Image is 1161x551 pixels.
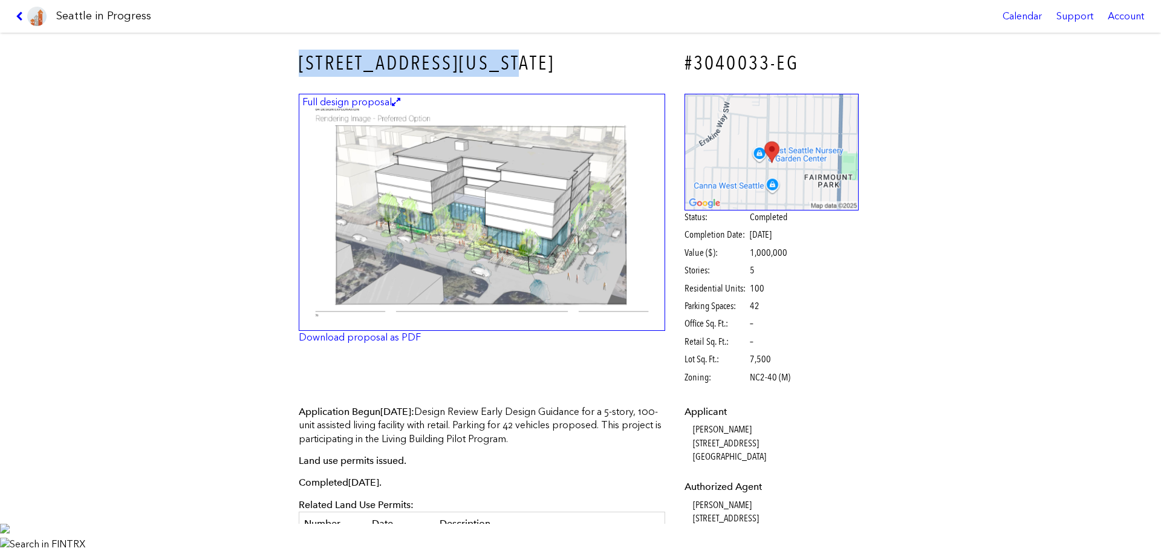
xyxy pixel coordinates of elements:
[685,210,748,224] span: Status:
[685,50,859,77] h4: #3040033-EG
[348,477,379,488] span: [DATE]
[685,228,748,241] span: Completion Date:
[750,335,753,348] span: –
[299,512,367,536] th: Number
[685,94,859,210] img: staticmap
[367,512,435,536] th: Date
[299,94,665,331] img: 78.jpg
[299,331,421,343] a: Download proposal as PDF
[685,405,859,419] dt: Applicant
[685,317,748,330] span: Office Sq. Ft.:
[685,282,748,295] span: Residential Units:
[750,299,759,313] span: 42
[299,406,414,417] span: Application Begun :
[685,246,748,259] span: Value ($):
[301,96,402,109] figcaption: Full design proposal
[750,229,772,240] span: [DATE]
[750,210,787,224] span: Completed
[750,317,753,330] span: –
[299,454,665,468] p: Land use permits issued.
[435,512,665,536] th: Description
[685,371,748,384] span: Zoning:
[685,353,748,366] span: Lot Sq. Ft.:
[750,264,755,277] span: 5
[299,94,665,331] a: Full design proposal
[299,476,665,489] p: Completed .
[299,405,665,446] p: Design Review Early Design Guidance for a 5-story, 100-unit assisted living facility with retail....
[685,264,748,277] span: Stories:
[299,499,414,510] span: Related Land Use Permits:
[380,406,411,417] span: [DATE]
[750,353,771,366] span: 7,500
[750,246,787,259] span: 1,000,000
[56,8,151,24] h1: Seattle in Progress
[750,371,790,384] span: NC2-40 (M)
[750,282,764,295] span: 100
[685,299,748,313] span: Parking Spaces:
[685,335,748,348] span: Retail Sq. Ft.:
[299,50,665,77] h3: [STREET_ADDRESS][US_STATE]
[685,480,859,494] dt: Authorized Agent
[27,7,47,26] img: favicon-96x96.png
[693,423,859,463] dd: [PERSON_NAME] [STREET_ADDRESS] [GEOGRAPHIC_DATA]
